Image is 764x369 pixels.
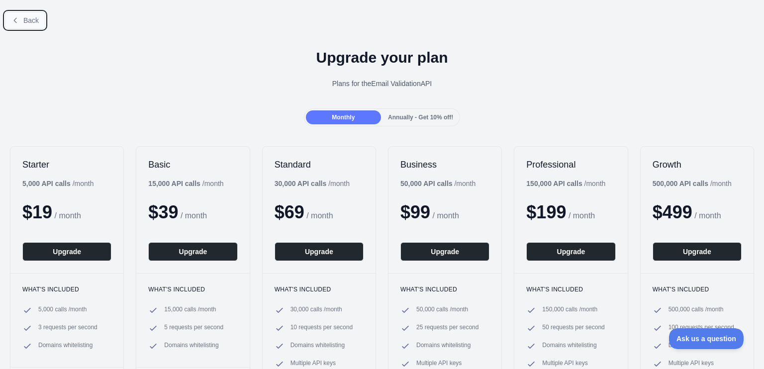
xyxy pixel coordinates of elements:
iframe: Toggle Customer Support [669,328,744,349]
b: 50,000 API calls [400,180,453,187]
b: 500,000 API calls [653,180,708,187]
div: / month [275,179,350,188]
div: / month [400,179,476,188]
b: 30,000 API calls [275,180,327,187]
h2: Growth [653,159,742,171]
div: / month [526,179,605,188]
div: / month [653,179,732,188]
b: 150,000 API calls [526,180,582,187]
h2: Standard [275,159,364,171]
h2: Professional [526,159,615,171]
h2: Business [400,159,489,171]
